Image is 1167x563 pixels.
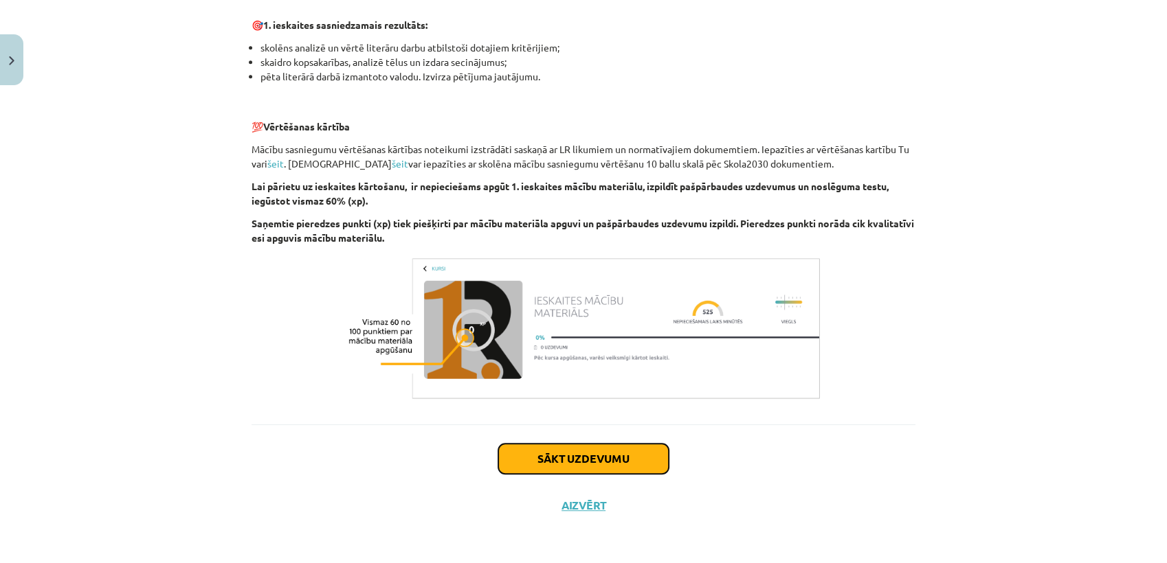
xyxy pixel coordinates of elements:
[252,105,915,134] p: 💯
[260,41,915,55] li: skolēns analizē un vērtē literāru darbu atbilstoši dotajiem kritērijiem;
[498,444,669,474] button: Sākt uzdevumu
[260,69,915,98] li: pēta literārā darbā izmantoto valodu. Izvirza pētījuma jautājumu.
[267,157,284,170] a: šeit
[252,217,914,244] b: Saņemtie pieredzes punkti (xp) tiek piešķirti par mācību materiāla apguvi un pašpārbaudes uzdevum...
[263,19,427,31] strong: 1. ieskaites sasniedzamais rezultāts:
[252,180,889,207] b: Lai pārietu uz ieskaites kārtošanu, ir nepieciešams apgūt 1. ieskaites mācību materiālu, izpildīt...
[557,498,610,512] button: Aizvērt
[392,157,408,170] a: šeit
[252,18,915,32] p: 🎯
[260,55,915,69] li: skaidro kopsakarības, analizē tēlus un izdara secinājumus;
[9,56,14,65] img: icon-close-lesson-0947bae3869378f0d4975bcd49f059093ad1ed9edebbc8119c70593378902aed.svg
[252,142,915,171] p: Mācību sasniegumu vērtēšanas kārtības noteikumi izstrādāti saskaņā ar LR likumiem un normatīvajie...
[263,120,350,133] b: Vērtēšanas kārtība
